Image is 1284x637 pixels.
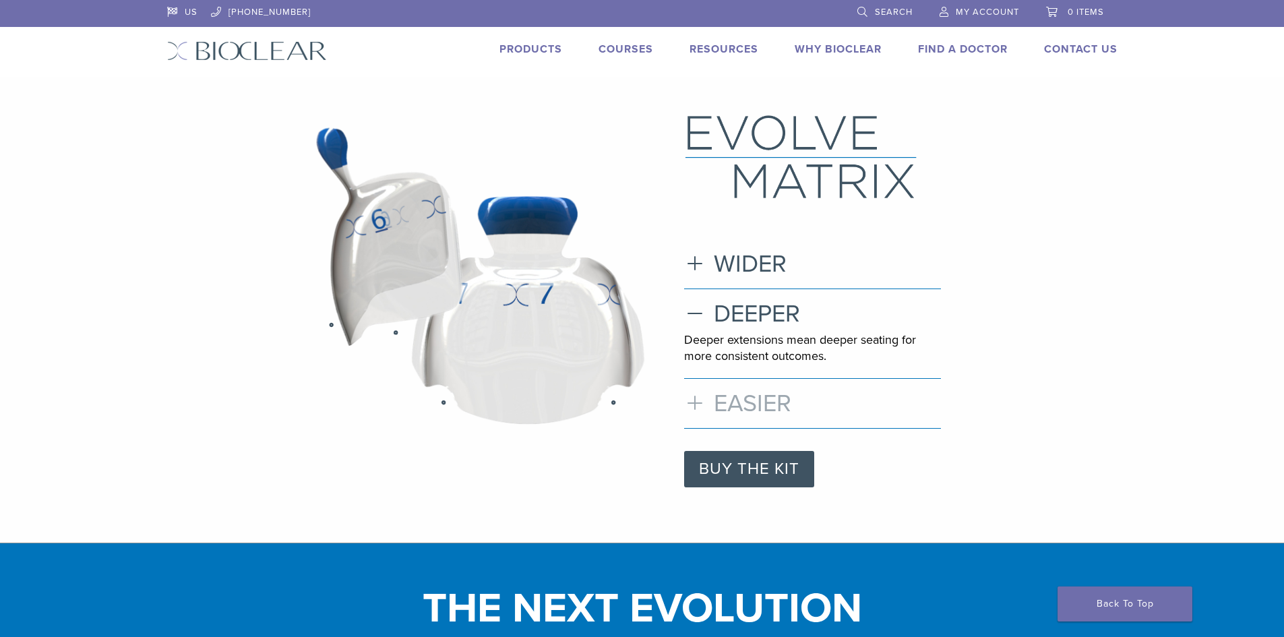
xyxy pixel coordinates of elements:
[684,332,941,364] p: Deeper extensions mean deeper seating for more consistent outcomes.
[157,593,1128,625] h1: THE NEXT EVOLUTION
[875,7,913,18] span: Search
[956,7,1019,18] span: My Account
[167,41,327,61] img: Bioclear
[499,42,562,56] a: Products
[599,42,653,56] a: Courses
[1058,586,1192,621] a: Back To Top
[684,299,941,328] h3: DEEPER
[684,451,814,487] a: BUY THE KIT
[684,389,941,418] h3: EASIER
[795,42,882,56] a: Why Bioclear
[1044,42,1118,56] a: Contact Us
[1068,7,1104,18] span: 0 items
[690,42,758,56] a: Resources
[918,42,1008,56] a: Find A Doctor
[684,249,941,278] h3: WIDER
